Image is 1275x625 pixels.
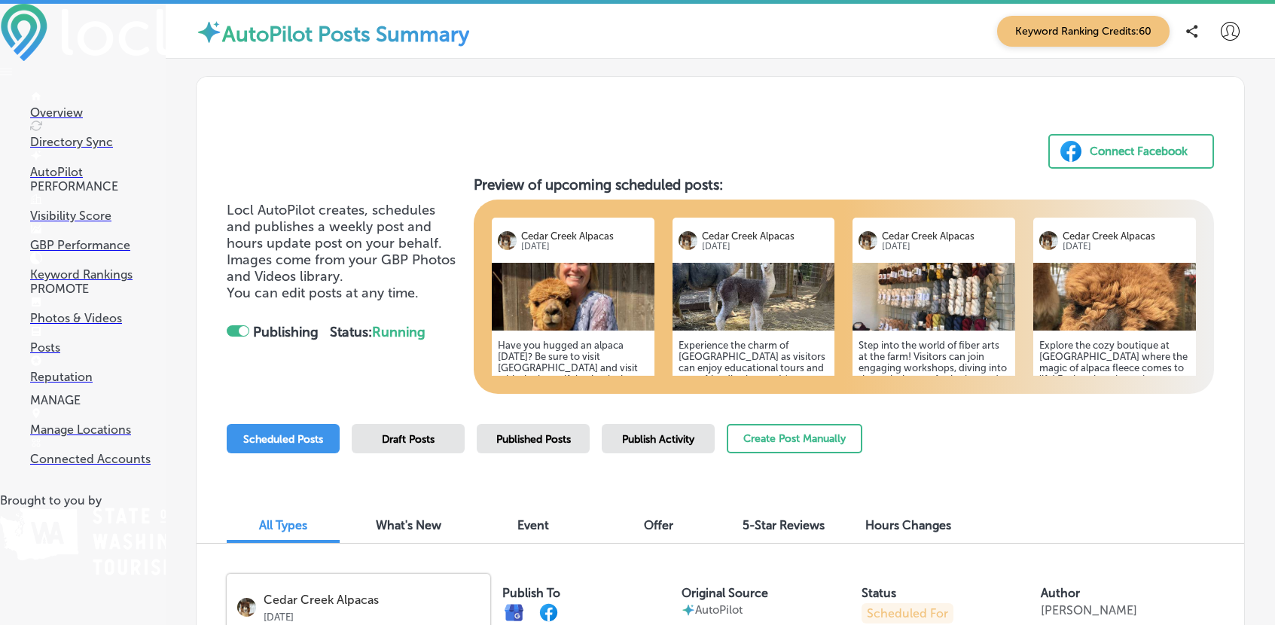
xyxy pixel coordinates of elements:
[264,593,480,607] p: Cedar Creek Alpacas
[237,598,256,617] img: logo
[30,209,166,223] p: Visibility Score
[521,230,648,242] p: Cedar Creek Alpacas
[673,263,835,331] img: 3d349bb8-b762-4218-a8d2-9d181cc671a2F8842087-8CB0-44D5-B7BE-FD183E30BC79_1_105_c.jpg
[30,422,166,437] p: Manage Locations
[1063,242,1190,252] p: [DATE]
[30,452,166,466] p: Connected Accounts
[30,297,166,325] a: Photos & Videos
[30,393,166,407] p: MANAGE
[30,282,166,296] p: PROMOTE
[30,267,166,282] p: Keyword Rankings
[498,340,648,498] h5: Have you hugged an alpaca [DATE]? Be sure to visit [GEOGRAPHIC_DATA] and visit with the beautiful...
[243,433,323,446] span: Scheduled Posts
[865,518,951,532] span: Hours Changes
[30,437,166,466] a: Connected Accounts
[1039,340,1190,498] h5: Explore the cozy boutique at [GEOGRAPHIC_DATA] where the magic of alpaca fleece comes to life! Ea...
[882,230,1009,242] p: Cedar Creek Alpacas
[682,603,695,617] img: autopilot-icon
[222,22,469,47] label: AutoPilot Posts Summary
[30,165,166,179] p: AutoPilot
[30,194,166,223] a: Visibility Score
[695,603,743,617] p: AutoPilot
[30,179,166,194] p: PERFORMANCE
[30,135,166,149] p: Directory Sync
[196,19,222,45] img: autopilot-icon
[862,586,896,600] label: Status
[496,433,571,446] span: Published Posts
[743,518,825,532] span: 5-Star Reviews
[330,324,426,340] strong: Status:
[682,586,768,600] label: Original Source
[382,433,435,446] span: Draft Posts
[30,326,166,355] a: Posts
[372,324,426,340] span: Running
[30,355,166,384] a: Reputation
[1033,263,1196,331] img: 1749068960fac7cb19-5de0-448b-9eec-53bfdebec2aa_fullsizeoutput_bd8.jpeg
[862,603,953,623] p: Scheduled For
[859,231,877,250] img: logo
[702,230,829,242] p: Cedar Creek Alpacas
[30,253,166,282] a: Keyword Rankings
[1090,140,1188,163] div: Connect Facebook
[30,370,166,384] p: Reputation
[30,105,166,120] p: Overview
[30,238,166,252] p: GBP Performance
[30,224,166,252] a: GBP Performance
[376,518,441,532] span: What's New
[517,518,549,532] span: Event
[997,16,1170,47] span: Keyword Ranking Credits: 60
[1041,586,1080,600] label: Author
[253,324,319,340] strong: Publishing
[227,285,419,301] span: You can edit posts at any time.
[702,242,829,252] p: [DATE]
[853,263,1015,331] img: 174906895816c18611-3521-43a5-ad66-5927c056538a_IMG_8595.JPG
[30,340,166,355] p: Posts
[1041,603,1137,617] p: [PERSON_NAME]
[259,518,307,532] span: All Types
[30,408,166,437] a: Manage Locations
[30,311,166,325] p: Photos & Videos
[30,151,166,179] a: AutoPilot
[882,242,1009,252] p: [DATE]
[727,424,862,453] button: Create Post Manually
[474,176,1214,194] h3: Preview of upcoming scheduled posts:
[264,607,480,623] p: [DATE]
[1063,230,1190,242] p: Cedar Creek Alpacas
[521,242,648,252] p: [DATE]
[30,91,166,120] a: Overview
[492,263,654,331] img: dbcd2cfe-9055-4f53-be4b-a8528e5853d3686627F9-65A1-4164-B936-0121D98413AC.jpg
[679,340,829,498] h5: Experience the charm of [GEOGRAPHIC_DATA] as visitors can enjoy educational tours and meet friend...
[679,231,697,250] img: logo
[227,202,456,285] span: Locl AutoPilot creates, schedules and publishes a weekly post and hours update post on your behal...
[859,340,1009,486] h5: Step into the world of fiber arts at the farm! Visitors can join engaging workshops, diving into ...
[1048,134,1214,169] button: Connect Facebook
[502,586,560,600] label: Publish To
[644,518,673,532] span: Offer
[498,231,517,250] img: logo
[1039,231,1058,250] img: logo
[622,433,694,446] span: Publish Activity
[30,120,166,149] a: Directory Sync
